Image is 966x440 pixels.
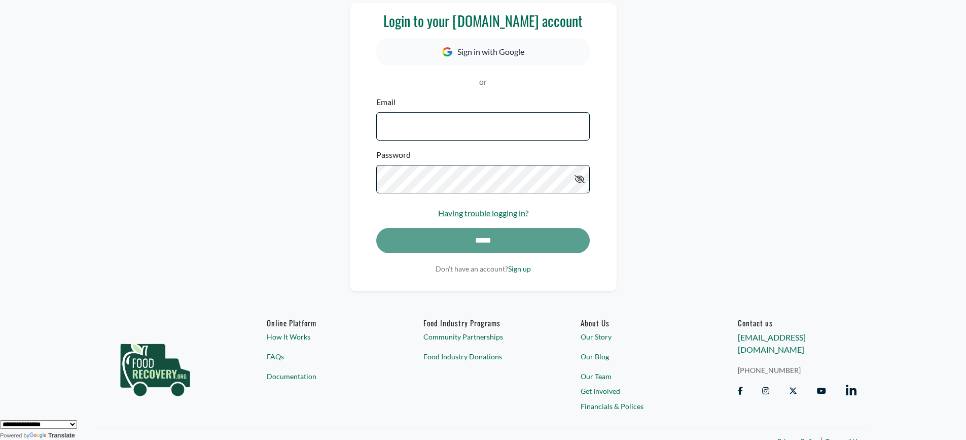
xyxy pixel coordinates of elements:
a: Documentation [267,371,385,382]
img: Google Icon [442,47,452,57]
button: Sign in with Google [376,38,589,65]
a: Our Blog [581,351,699,362]
a: How It Works [267,331,385,342]
img: food_recovery_green_logo-76242d7a27de7ed26b67be613a865d9c9037ba317089b267e0515145e5e51427.png [110,318,201,415]
h3: Login to your [DOMAIN_NAME] account [376,12,589,29]
h6: Online Platform [267,318,385,327]
a: Sign up [508,264,531,273]
a: [PHONE_NUMBER] [738,365,856,376]
a: Community Partnerships [423,331,542,342]
a: Food Industry Donations [423,351,542,362]
a: Financials & Polices [581,401,699,412]
a: Having trouble logging in? [438,208,528,218]
a: Translate [29,432,75,439]
a: Our Story [581,331,699,342]
a: [EMAIL_ADDRESS][DOMAIN_NAME] [738,332,806,354]
h6: Food Industry Programs [423,318,542,327]
label: Password [376,149,411,161]
p: Don't have an account? [376,263,589,274]
a: Get Involved [581,386,699,396]
img: Google Translate [29,432,48,439]
a: Our Team [581,371,699,382]
h6: Contact us [738,318,856,327]
p: or [376,76,589,88]
a: FAQs [267,351,385,362]
a: About Us [581,318,699,327]
label: Email [376,96,396,108]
